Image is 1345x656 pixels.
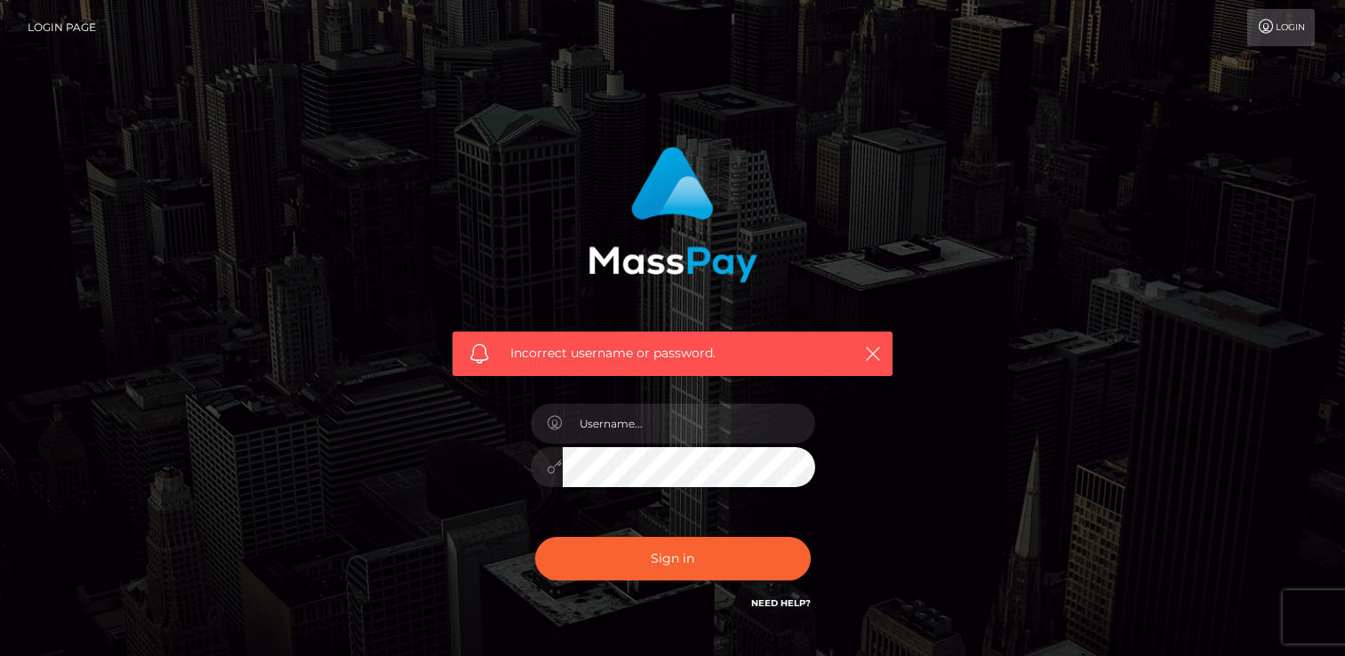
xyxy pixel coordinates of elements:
[28,9,96,46] a: Login Page
[510,344,835,363] span: Incorrect username or password.
[1247,9,1315,46] a: Login
[563,404,815,444] input: Username...
[588,147,757,283] img: MassPay Login
[751,597,811,609] a: Need Help?
[535,537,811,580] button: Sign in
